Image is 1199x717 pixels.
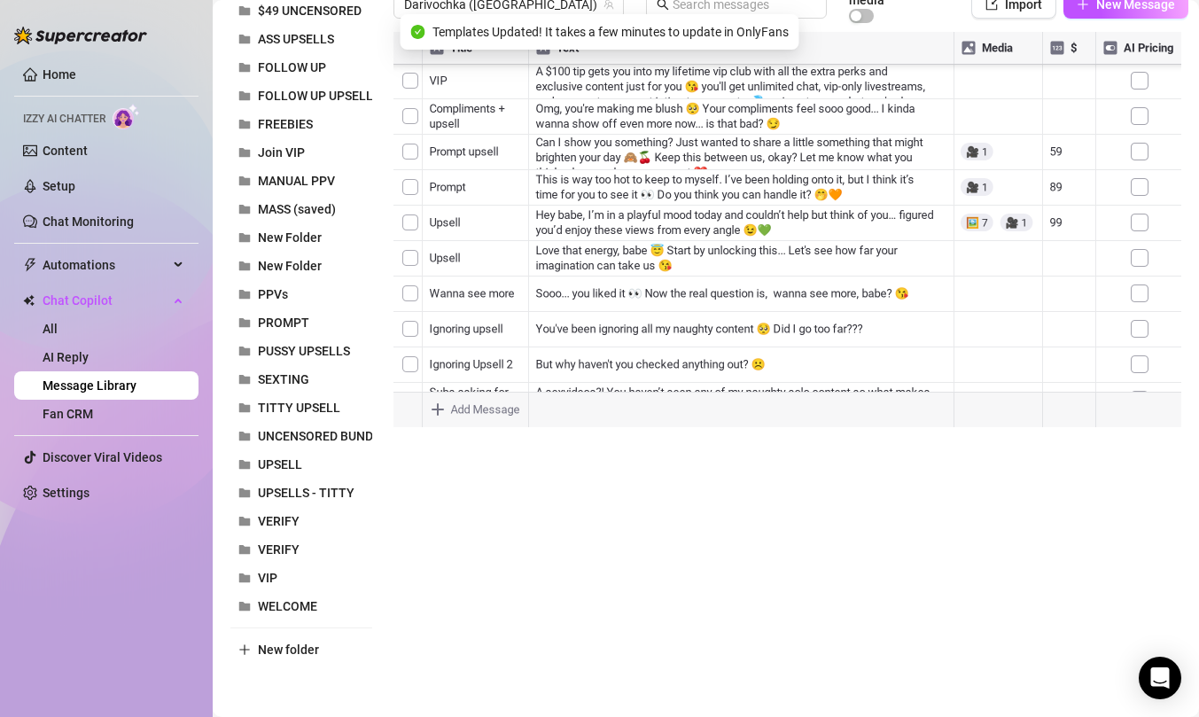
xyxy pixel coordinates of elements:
[258,599,317,613] span: WELCOME
[43,407,93,421] a: Fan CRM
[258,4,362,18] span: $49 UNCENSORED
[258,60,326,74] span: FOLLOW UP
[43,486,90,500] a: Settings
[258,344,350,358] span: PUSSY UPSELLS
[230,479,372,507] button: UPSELLS - TITTY
[238,373,251,386] span: folder
[258,174,335,188] span: MANUAL PPV
[258,316,309,330] span: PROMPT
[23,111,105,128] span: Izzy AI Chatter
[258,643,319,657] span: New folder
[258,259,322,273] span: New Folder
[238,316,251,329] span: folder
[258,486,354,500] span: UPSELLS - TITTY
[258,401,340,415] span: TITTY UPSELL
[230,223,372,252] button: New Folder
[258,571,277,585] span: VIP
[238,572,251,584] span: folder
[230,252,372,280] button: New Folder
[238,90,251,102] span: folder
[230,110,372,138] button: FREEBIES
[43,251,168,279] span: Automations
[230,450,372,479] button: UPSELL
[238,515,251,527] span: folder
[238,260,251,272] span: folder
[258,429,387,443] span: UNCENSORED BUNDLE
[238,288,251,300] span: folder
[230,53,372,82] button: FOLLOW UP
[43,214,134,229] a: Chat Monitoring
[230,308,372,337] button: PROMPT
[258,457,302,472] span: UPSELL
[238,600,251,612] span: folder
[230,195,372,223] button: MASS (saved)
[258,89,373,103] span: FOLLOW UP UPSELL
[238,231,251,244] span: folder
[230,138,372,167] button: Join VIP
[230,592,372,620] button: WELCOME
[238,33,251,45] span: folder
[230,394,372,422] button: TITTY UPSELL
[43,350,89,364] a: AI Reply
[230,365,372,394] button: SEXTING
[258,145,305,160] span: Join VIP
[23,294,35,307] img: Chat Copilot
[238,458,251,471] span: folder
[238,487,251,499] span: folder
[43,322,58,336] a: All
[258,372,309,386] span: SEXTING
[230,535,372,564] button: VERIFY
[230,564,372,592] button: VIP
[258,287,288,301] span: PPVs
[1139,657,1181,699] div: Open Intercom Messenger
[43,179,75,193] a: Setup
[238,430,251,442] span: folder
[230,280,372,308] button: PPVs
[113,104,140,129] img: AI Chatter
[43,450,162,464] a: Discover Viral Videos
[230,167,372,195] button: MANUAL PPV
[23,258,37,272] span: thunderbolt
[43,286,168,315] span: Chat Copilot
[230,635,372,664] button: New folder
[238,543,251,556] span: folder
[14,27,147,44] img: logo-BBDzfeDw.svg
[238,643,251,656] span: plus
[258,230,322,245] span: New Folder
[411,25,425,39] span: check-circle
[258,117,313,131] span: FREEBIES
[238,203,251,215] span: folder
[43,378,136,393] a: Message Library
[238,175,251,187] span: folder
[258,202,336,216] span: MASS (saved)
[230,337,372,365] button: PUSSY UPSELLS
[230,25,372,53] button: ASS UPSELLS
[432,22,789,42] span: Templates Updated! It takes a few minutes to update in OnlyFans
[238,61,251,74] span: folder
[238,345,251,357] span: folder
[43,67,76,82] a: Home
[230,507,372,535] button: VERIFY
[230,422,372,450] button: UNCENSORED BUNDLE
[258,32,334,46] span: ASS UPSELLS
[238,401,251,414] span: folder
[258,542,300,557] span: VERIFY
[258,514,300,528] span: VERIFY
[238,4,251,17] span: folder
[238,146,251,159] span: folder
[230,82,372,110] button: FOLLOW UP UPSELL
[43,144,88,158] a: Content
[238,118,251,130] span: folder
